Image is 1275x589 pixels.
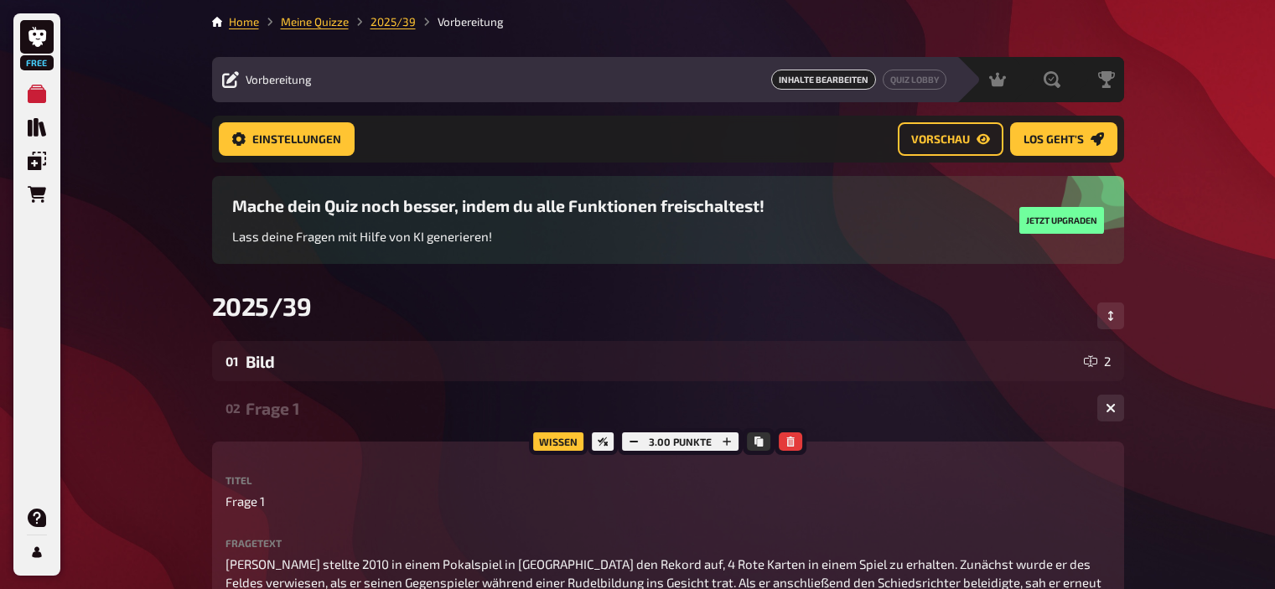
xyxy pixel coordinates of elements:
[259,13,349,30] li: Meine Quizze
[1019,207,1104,234] button: Jetzt upgraden
[232,229,492,244] span: Lass deine Fragen mit Hilfe von KI generieren!
[22,58,52,68] span: Free
[529,428,588,455] div: Wissen
[747,432,770,451] button: Kopieren
[232,196,764,215] h3: Mache dein Quiz noch besser, indem du alle Funktionen freischaltest!
[1010,122,1117,156] button: Los geht's
[898,122,1003,156] button: Vorschau
[246,73,312,86] span: Vorbereitung
[1024,134,1084,146] span: Los geht's
[246,399,1084,418] div: Frage 1
[1084,354,1111,368] div: 2
[219,122,355,156] button: Einstellungen
[416,13,504,30] li: Vorbereitung
[1097,302,1124,329] button: Reihenfolge anpassen
[246,352,1077,371] div: Bild
[225,354,239,369] div: 01
[225,475,1111,485] label: Titel
[225,492,265,511] span: Frage 1
[281,15,349,28] a: Meine Quizze
[229,15,259,28] a: Home
[618,428,743,455] div: 3.00 Punkte
[225,400,239,416] div: 02
[225,538,1111,548] label: Fragetext
[911,134,970,146] span: Vorschau
[771,70,876,90] a: Inhalte Bearbeiten
[229,13,259,30] li: Home
[883,70,946,90] button: Quiz Lobby
[212,291,312,321] span: 2025/39
[371,15,416,28] a: 2025/39
[252,134,341,146] span: Einstellungen
[349,13,416,30] li: 2025/39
